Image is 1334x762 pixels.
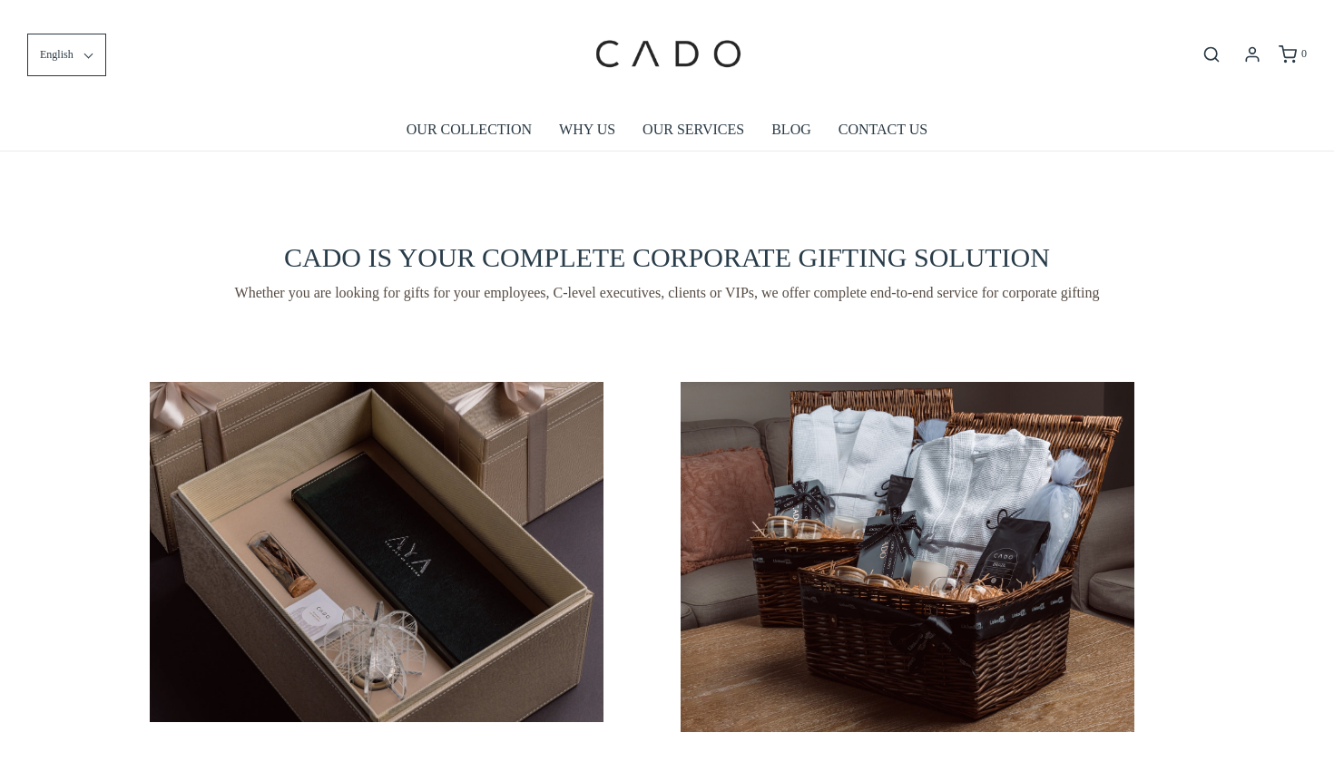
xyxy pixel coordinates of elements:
img: cadogifting [590,14,744,95]
button: English [27,34,106,76]
a: 0 [1277,45,1307,63]
a: OUR COLLECTION [407,109,532,151]
img: vancleef_fja5190v111657354892119-1-1657819375419.jpg [150,382,603,722]
img: cadogiftinglinkedin--_fja4920v111657355121460-1657819515119.jpg [681,382,1134,732]
span: Whether you are looking for gifts for your employees, C-level executives, clients or VIPs, we off... [150,282,1184,304]
button: Open search bar [1195,44,1228,64]
a: BLOG [771,109,811,151]
span: CADO IS YOUR COMPLETE CORPORATE GIFTING SOLUTION [284,242,1050,272]
span: English [40,46,74,63]
span: 0 [1301,47,1307,60]
a: WHY US [559,109,615,151]
a: CONTACT US [839,109,927,151]
a: OUR SERVICES [642,109,744,151]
